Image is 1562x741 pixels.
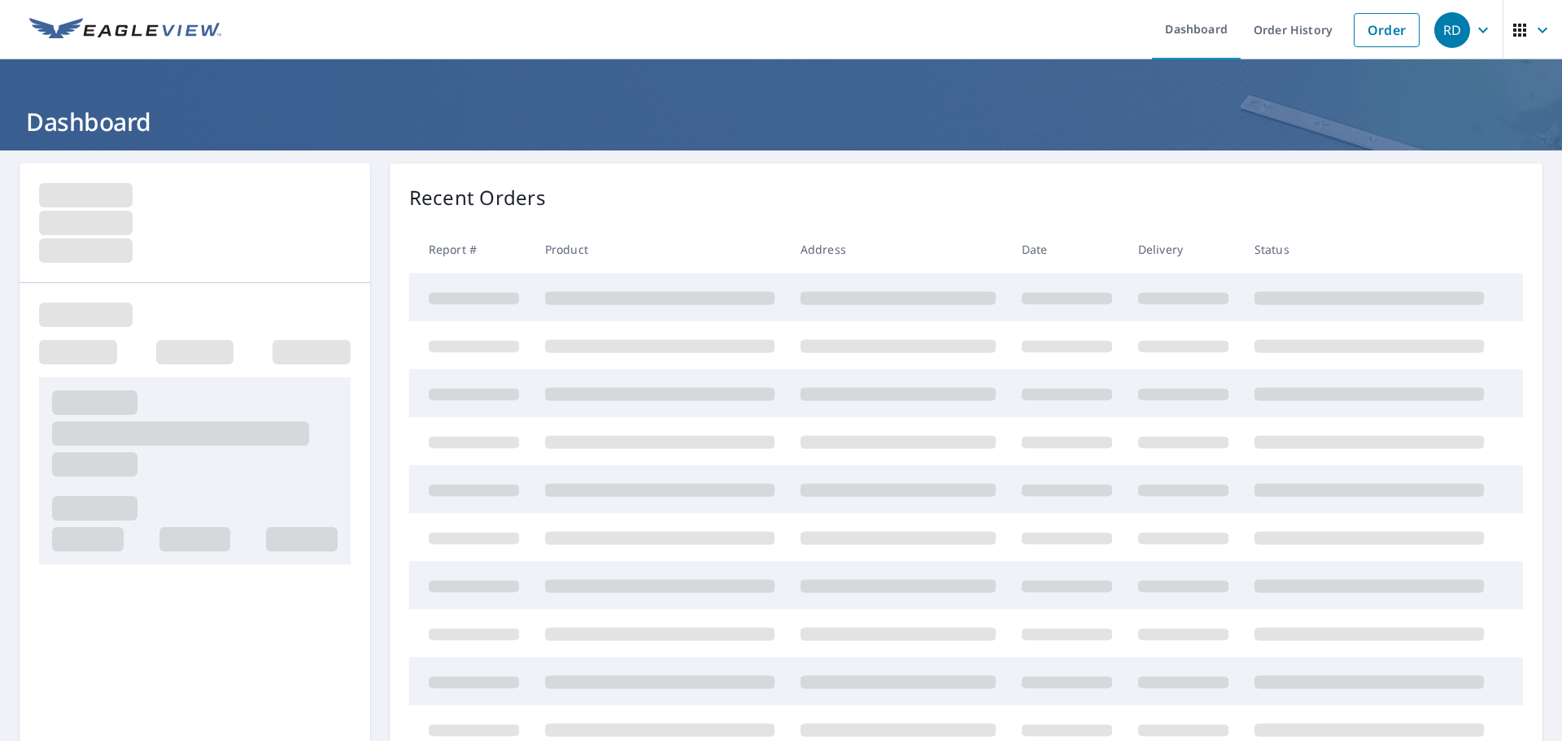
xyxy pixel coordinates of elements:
[1354,13,1420,47] a: Order
[532,225,788,273] th: Product
[409,183,546,212] p: Recent Orders
[1241,225,1497,273] th: Status
[409,225,532,273] th: Report #
[20,105,1542,138] h1: Dashboard
[1125,225,1241,273] th: Delivery
[788,225,1009,273] th: Address
[29,18,221,42] img: EV Logo
[1434,12,1470,48] div: RD
[1009,225,1125,273] th: Date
